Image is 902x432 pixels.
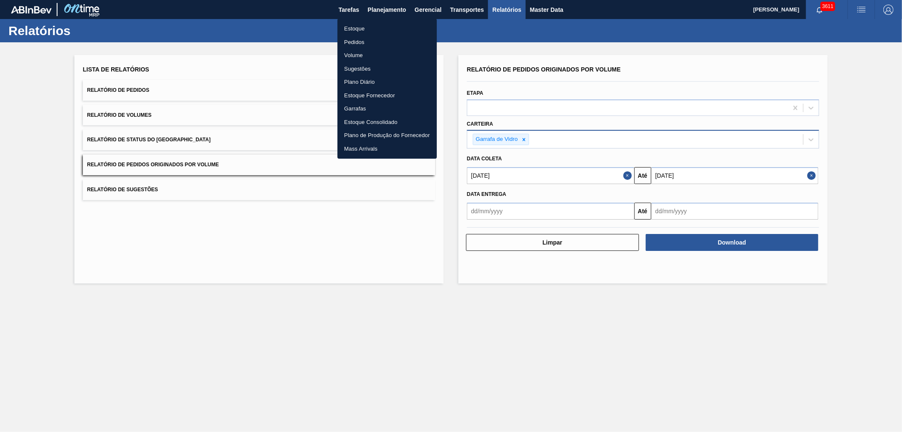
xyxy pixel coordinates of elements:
[337,75,437,89] a: Plano Diário
[337,102,437,116] a: Garrafas
[337,129,437,142] a: Plano de Produção do Fornecedor
[337,49,437,62] a: Volume
[337,89,437,102] a: Estoque Fornecedor
[337,62,437,76] a: Sugestões
[337,22,437,36] a: Estoque
[337,142,437,156] a: Mass Arrivals
[337,36,437,49] a: Pedidos
[337,116,437,129] a: Estoque Consolidado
